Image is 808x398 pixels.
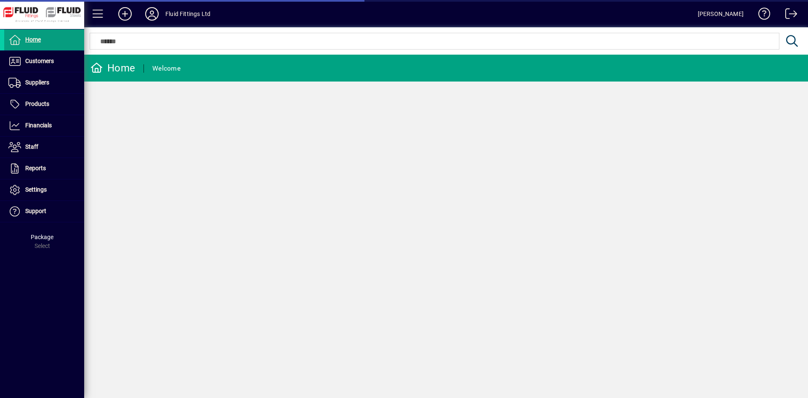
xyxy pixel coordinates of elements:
a: Support [4,201,84,222]
a: Reports [4,158,84,179]
span: Settings [25,186,47,193]
a: Products [4,94,84,115]
div: Fluid Fittings Ltd [165,7,210,21]
span: Financials [25,122,52,129]
div: Home [90,61,135,75]
a: Suppliers [4,72,84,93]
span: Home [25,36,41,43]
a: Staff [4,137,84,158]
span: Suppliers [25,79,49,86]
a: Financials [4,115,84,136]
span: Customers [25,58,54,64]
span: Support [25,208,46,214]
span: Staff [25,143,38,150]
a: Knowledge Base [752,2,771,29]
a: Settings [4,179,84,200]
span: Package [31,234,53,240]
a: Logout [779,2,797,29]
span: Products [25,100,49,107]
div: [PERSON_NAME] [698,7,744,21]
button: Add [112,6,138,21]
div: Welcome [152,62,181,75]
button: Profile [138,6,165,21]
a: Customers [4,51,84,72]
span: Reports [25,165,46,171]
